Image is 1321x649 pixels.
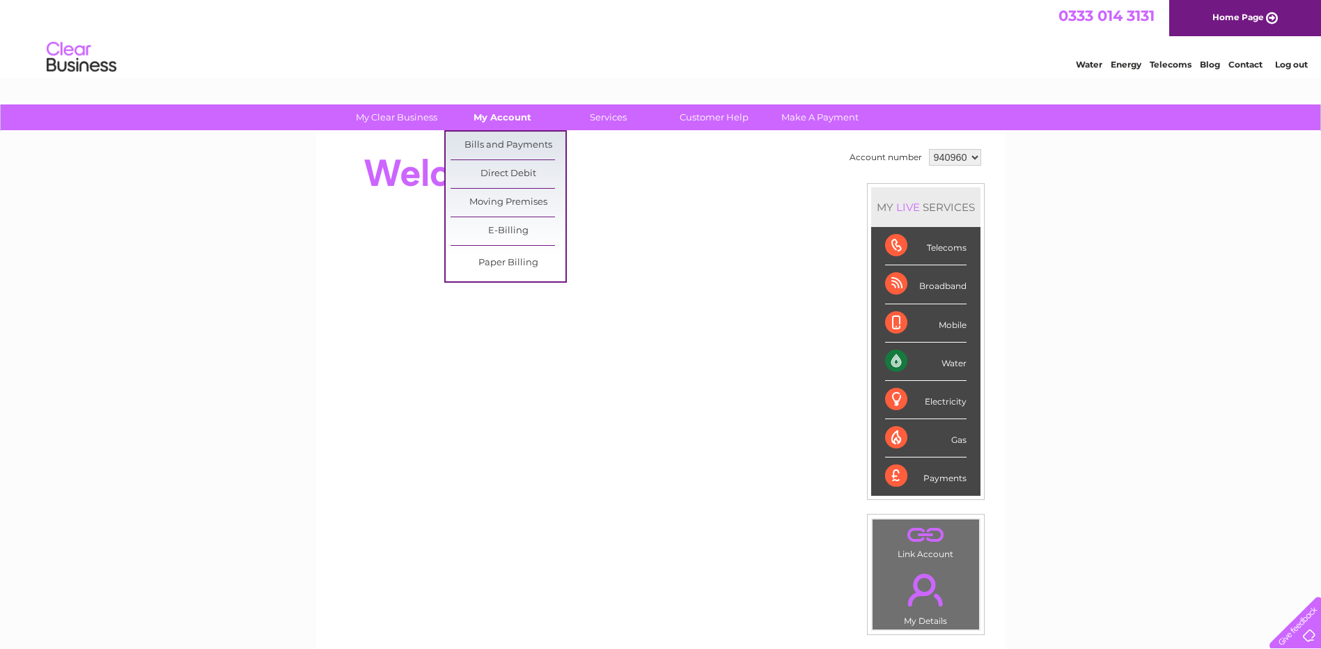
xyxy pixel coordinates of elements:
[332,8,990,68] div: Clear Business is a trading name of Verastar Limited (registered in [GEOGRAPHIC_DATA] No. 3667643...
[657,104,772,130] a: Customer Help
[885,381,967,419] div: Electricity
[885,227,967,265] div: Telecoms
[451,249,565,277] a: Paper Billing
[872,562,980,630] td: My Details
[551,104,666,130] a: Services
[1200,59,1220,70] a: Blog
[46,36,117,79] img: logo.png
[876,565,976,614] a: .
[763,104,877,130] a: Make A Payment
[885,265,967,304] div: Broadband
[893,201,923,214] div: LIVE
[1228,59,1263,70] a: Contact
[451,189,565,217] a: Moving Premises
[876,523,976,547] a: .
[1076,59,1102,70] a: Water
[451,132,565,159] a: Bills and Payments
[885,419,967,458] div: Gas
[872,519,980,563] td: Link Account
[451,217,565,245] a: E-Billing
[1058,7,1155,24] a: 0333 014 3131
[1111,59,1141,70] a: Energy
[1150,59,1191,70] a: Telecoms
[339,104,454,130] a: My Clear Business
[846,146,925,169] td: Account number
[885,458,967,495] div: Payments
[1275,59,1308,70] a: Log out
[445,104,560,130] a: My Account
[451,160,565,188] a: Direct Debit
[885,343,967,381] div: Water
[871,187,980,227] div: MY SERVICES
[885,304,967,343] div: Mobile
